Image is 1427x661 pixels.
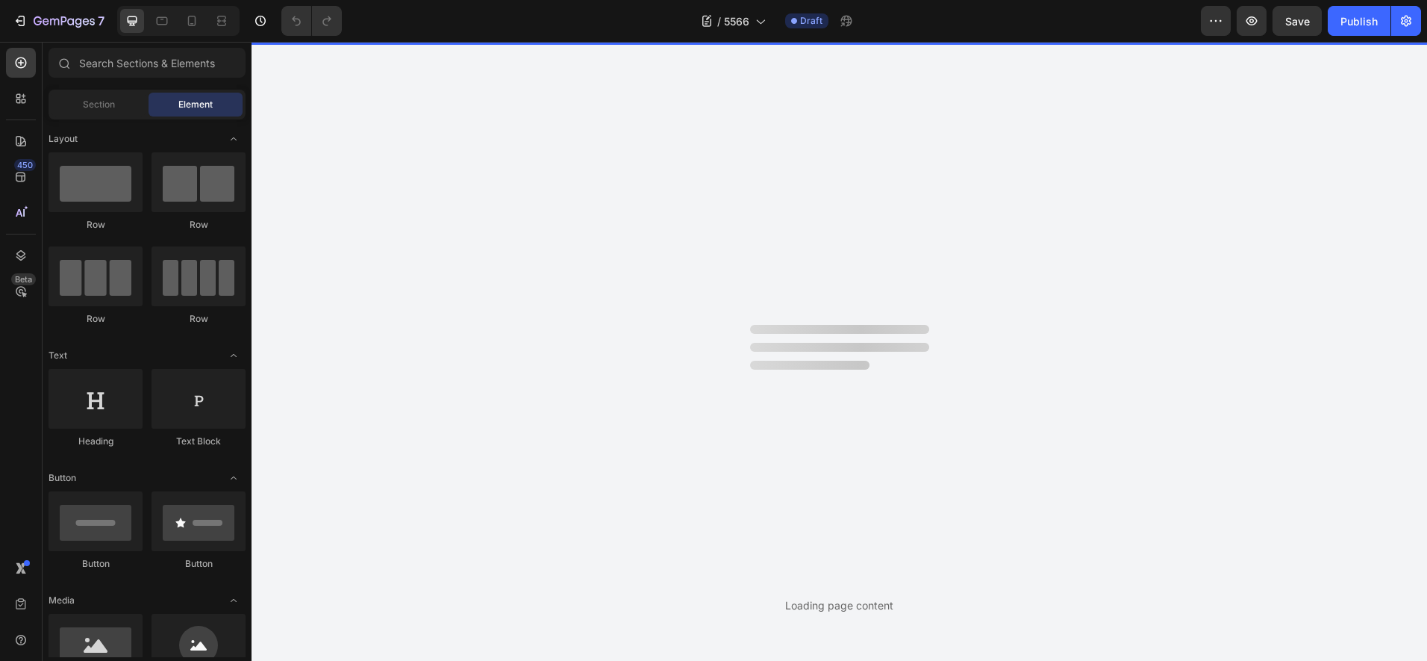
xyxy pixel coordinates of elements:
div: Row [49,218,143,232]
span: Button [49,471,76,485]
span: Toggle open [222,466,246,490]
button: Save [1273,6,1322,36]
div: Undo/Redo [281,6,342,36]
div: Loading page content [785,598,893,613]
span: Section [83,98,115,111]
div: Publish [1340,13,1378,29]
span: Text [49,349,67,362]
div: Heading [49,435,143,448]
span: Media [49,594,75,607]
div: Beta [11,273,36,285]
span: 5566 [724,13,749,29]
span: Toggle open [222,127,246,151]
span: Element [178,98,213,111]
span: Draft [800,14,822,28]
div: Row [152,218,246,232]
span: Toggle open [222,344,246,367]
div: Button [152,557,246,571]
span: / [717,13,721,29]
div: Row [152,312,246,326]
div: Button [49,557,143,571]
span: Toggle open [222,589,246,612]
div: Text Block [152,435,246,448]
span: Layout [49,132,78,146]
div: 450 [14,159,36,171]
p: 7 [98,12,104,30]
span: Save [1285,15,1310,28]
div: Row [49,312,143,326]
button: 7 [6,6,111,36]
input: Search Sections & Elements [49,48,246,78]
button: Publish [1328,6,1390,36]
